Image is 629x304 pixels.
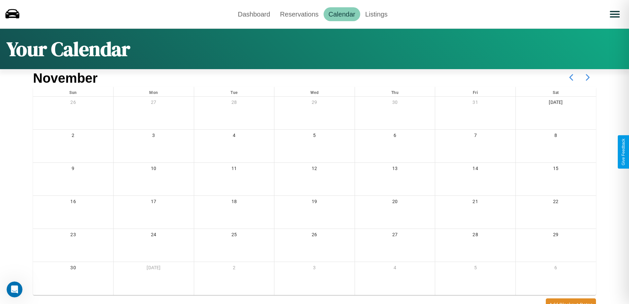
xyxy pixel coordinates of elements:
div: 29 [274,97,355,110]
div: 26 [274,229,355,242]
iframe: Intercom live chat [7,282,22,297]
div: 30 [355,97,435,110]
div: 17 [114,196,194,209]
div: 2 [33,130,113,143]
div: 21 [435,196,515,209]
div: 28 [435,229,515,242]
div: 26 [33,97,113,110]
div: 28 [194,97,274,110]
div: [DATE] [114,262,194,276]
div: 14 [435,163,515,176]
div: 31 [435,97,515,110]
a: Calendar [324,7,360,21]
div: 5 [274,130,355,143]
div: Tue [194,87,274,96]
div: 8 [516,130,596,143]
div: Fri [435,87,515,96]
div: 12 [274,163,355,176]
div: 11 [194,163,274,176]
div: 10 [114,163,194,176]
div: 29 [516,229,596,242]
div: 15 [516,163,596,176]
div: 7 [435,130,515,143]
div: 30 [33,262,113,276]
div: 18 [194,196,274,209]
div: 4 [355,262,435,276]
div: 22 [516,196,596,209]
div: 9 [33,163,113,176]
div: 23 [33,229,113,242]
div: 24 [114,229,194,242]
div: 6 [355,130,435,143]
button: Open menu [606,5,624,23]
div: 6 [516,262,596,276]
div: 25 [194,229,274,242]
h2: November [33,71,98,86]
div: Mon [114,87,194,96]
div: 16 [33,196,113,209]
div: 27 [355,229,435,242]
div: Wed [274,87,355,96]
div: 20 [355,196,435,209]
div: Give Feedback [621,139,626,165]
div: Sat [516,87,596,96]
div: 4 [194,130,274,143]
div: Thu [355,87,435,96]
a: Reservations [275,7,324,21]
div: 27 [114,97,194,110]
div: 3 [274,262,355,276]
div: 2 [194,262,274,276]
a: Listings [360,7,393,21]
a: Dashboard [233,7,275,21]
div: 19 [274,196,355,209]
div: Sun [33,87,113,96]
div: [DATE] [516,97,596,110]
div: 3 [114,130,194,143]
div: 5 [435,262,515,276]
h1: Your Calendar [7,35,130,63]
div: 13 [355,163,435,176]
